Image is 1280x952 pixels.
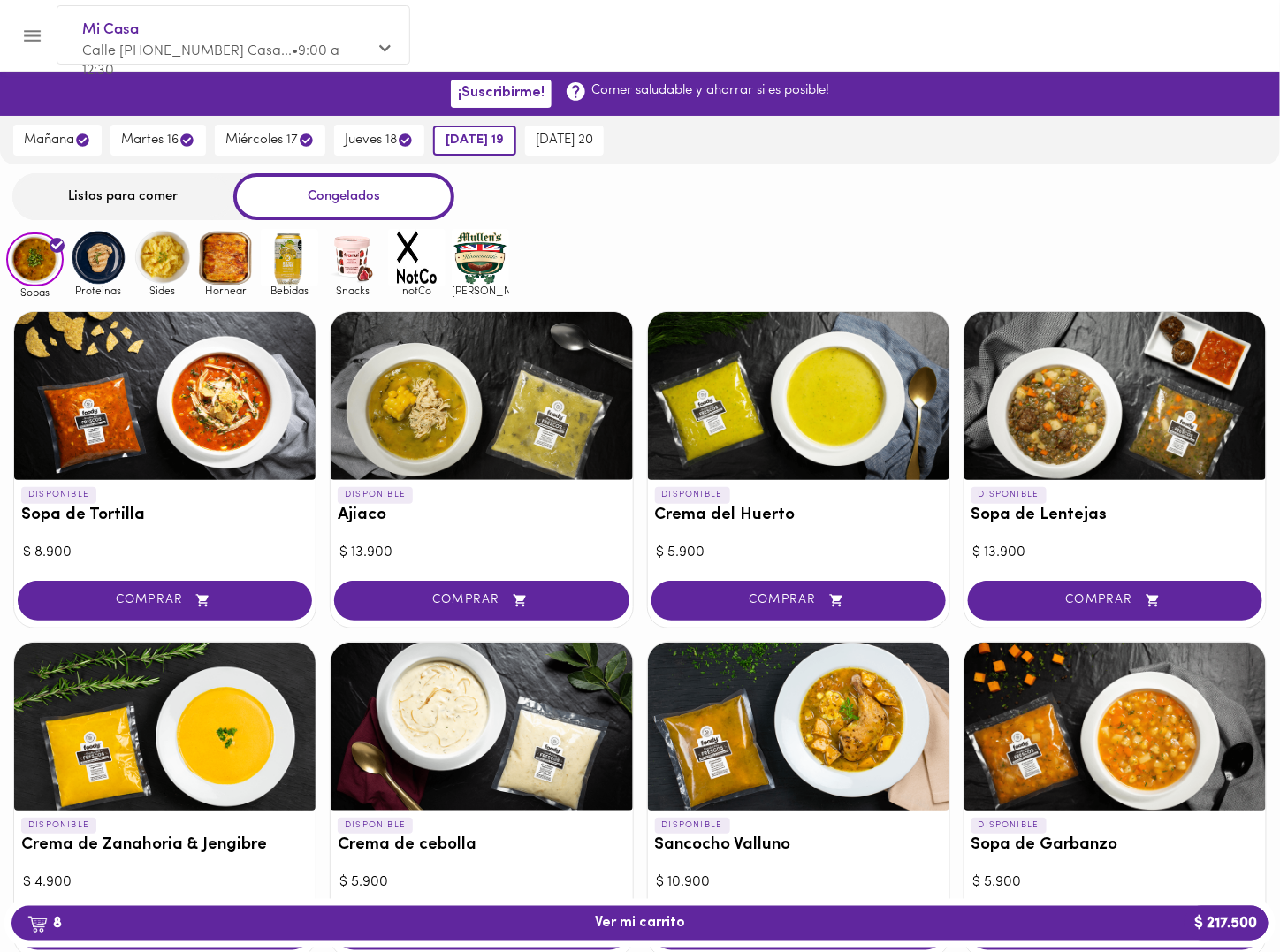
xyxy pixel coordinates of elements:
[331,312,632,480] div: Ajiaco
[458,85,545,102] span: ¡Suscribirme!
[338,836,625,855] h3: Crema de cebolla
[6,286,64,298] span: Sopas
[82,44,339,79] span: Calle [PHONE_NUMBER] Casa... • 9:00 a 12:30
[197,229,255,286] img: Hornear
[339,872,623,893] div: $ 5.900
[40,593,290,608] span: COMPRAR
[1177,849,1262,934] iframe: Messagebird Livechat Widget
[356,593,606,608] span: COMPRAR
[11,14,54,57] button: Menu
[338,506,625,525] h3: Ajiaco
[971,506,1259,525] h3: Sopa de Lentejas
[324,285,382,296] span: Snacks
[388,285,446,296] span: notCo
[14,643,316,811] div: Crema de Zanahoria & Jengibre
[452,229,509,286] img: mullens
[446,133,504,149] span: [DATE] 19
[225,132,315,149] span: miércoles 17
[233,173,454,220] div: Congelados
[657,543,941,563] div: $ 5.900
[82,19,367,42] span: Mi Casa
[21,487,96,503] p: DISPONIBLE
[651,581,946,621] button: COMPRAR
[334,581,629,621] button: COMPRAR
[13,125,102,156] button: mañana
[197,285,255,296] span: Hornear
[971,836,1259,855] h3: Sopa de Garbanzo
[964,643,1266,811] div: Sopa de Garbanzo
[324,229,382,286] img: Snacks
[595,915,685,932] span: Ver mi carrito
[21,836,309,855] h3: Crema de Zanahoria & Jengibre
[525,126,604,156] button: [DATE] 20
[23,872,307,893] div: $ 4.900
[971,818,1047,834] p: DISPONIBLE
[452,285,509,296] span: [PERSON_NAME]
[14,312,316,480] div: Sopa de Tortilla
[215,125,325,156] button: miércoles 17
[261,229,318,286] img: Bebidas
[648,312,949,480] div: Crema del Huerto
[261,285,318,296] span: Bebidas
[338,818,413,834] p: DISPONIBLE
[133,285,191,296] span: Sides
[110,125,206,156] button: martes 16
[70,229,127,286] img: Proteinas
[674,593,924,608] span: COMPRAR
[433,126,516,156] button: [DATE] 19
[12,173,233,220] div: Listos para comer
[655,818,730,834] p: DISPONIBLE
[21,506,309,525] h3: Sopa de Tortilla
[334,125,424,156] button: jueves 18
[973,872,1257,893] div: $ 5.900
[121,132,195,149] span: martes 16
[968,581,1262,621] button: COMPRAR
[331,643,632,811] div: Crema de cebolla
[990,593,1240,608] span: COMPRAR
[6,232,64,287] img: Sopas
[655,487,730,503] p: DISPONIBLE
[655,506,942,525] h3: Crema del Huerto
[388,229,446,286] img: notCo
[591,81,829,100] p: Comer saludable y ahorrar si es posible!
[338,487,413,503] p: DISPONIBLE
[339,543,623,563] div: $ 13.900
[536,133,593,149] span: [DATE] 20
[133,229,191,286] img: Sides
[971,487,1047,503] p: DISPONIBLE
[657,872,941,893] div: $ 10.900
[451,80,552,107] button: ¡Suscribirme!
[964,312,1266,480] div: Sopa de Lentejas
[17,912,72,935] b: 8
[27,916,48,933] img: cart.png
[21,818,96,834] p: DISPONIBLE
[23,543,307,563] div: $ 8.900
[70,285,127,296] span: Proteinas
[24,132,91,149] span: mañana
[18,581,312,621] button: COMPRAR
[11,906,1269,941] button: 8Ver mi carrito$ 217.500
[345,132,414,149] span: jueves 18
[973,543,1257,563] div: $ 13.900
[655,836,942,855] h3: Sancocho Valluno
[648,643,949,811] div: Sancocho Valluno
